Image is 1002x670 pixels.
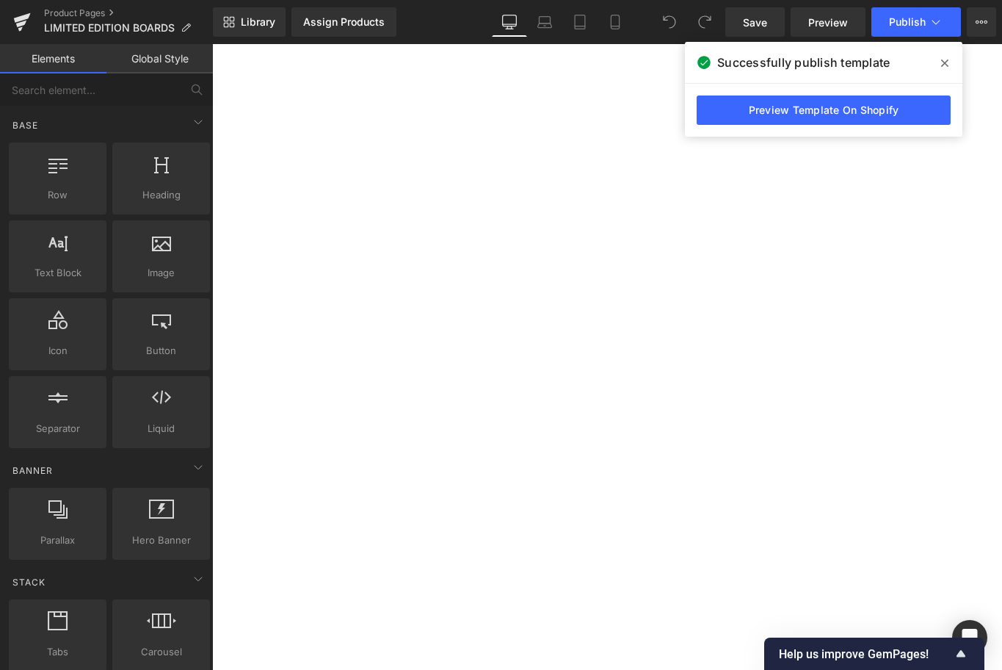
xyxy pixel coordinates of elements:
[13,343,102,359] span: Icon
[13,421,102,436] span: Separator
[655,7,684,37] button: Undo
[690,7,719,37] button: Redo
[11,118,40,132] span: Base
[889,16,926,28] span: Publish
[13,265,102,281] span: Text Block
[117,265,206,281] span: Image
[117,187,206,203] span: Heading
[967,7,996,37] button: More
[117,644,206,660] span: Carousel
[106,44,213,73] a: Global Style
[11,575,47,589] span: Stack
[303,16,385,28] div: Assign Products
[779,645,970,663] button: Show survey - Help us improve GemPages!
[13,187,102,203] span: Row
[527,7,562,37] a: Laptop
[44,7,213,19] a: Product Pages
[13,644,102,660] span: Tabs
[952,620,987,655] div: Open Intercom Messenger
[871,7,961,37] button: Publish
[213,7,286,37] a: New Library
[743,15,767,30] span: Save
[598,7,633,37] a: Mobile
[717,54,890,71] span: Successfully publish template
[492,7,527,37] a: Desktop
[11,464,54,478] span: Banner
[13,533,102,548] span: Parallax
[779,647,952,661] span: Help us improve GemPages!
[44,22,175,34] span: LIMITED EDITION BOARDS
[117,343,206,359] span: Button
[562,7,598,37] a: Tablet
[241,15,275,29] span: Library
[791,7,865,37] a: Preview
[697,96,951,125] a: Preview Template On Shopify
[117,533,206,548] span: Hero Banner
[117,421,206,436] span: Liquid
[808,15,848,30] span: Preview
